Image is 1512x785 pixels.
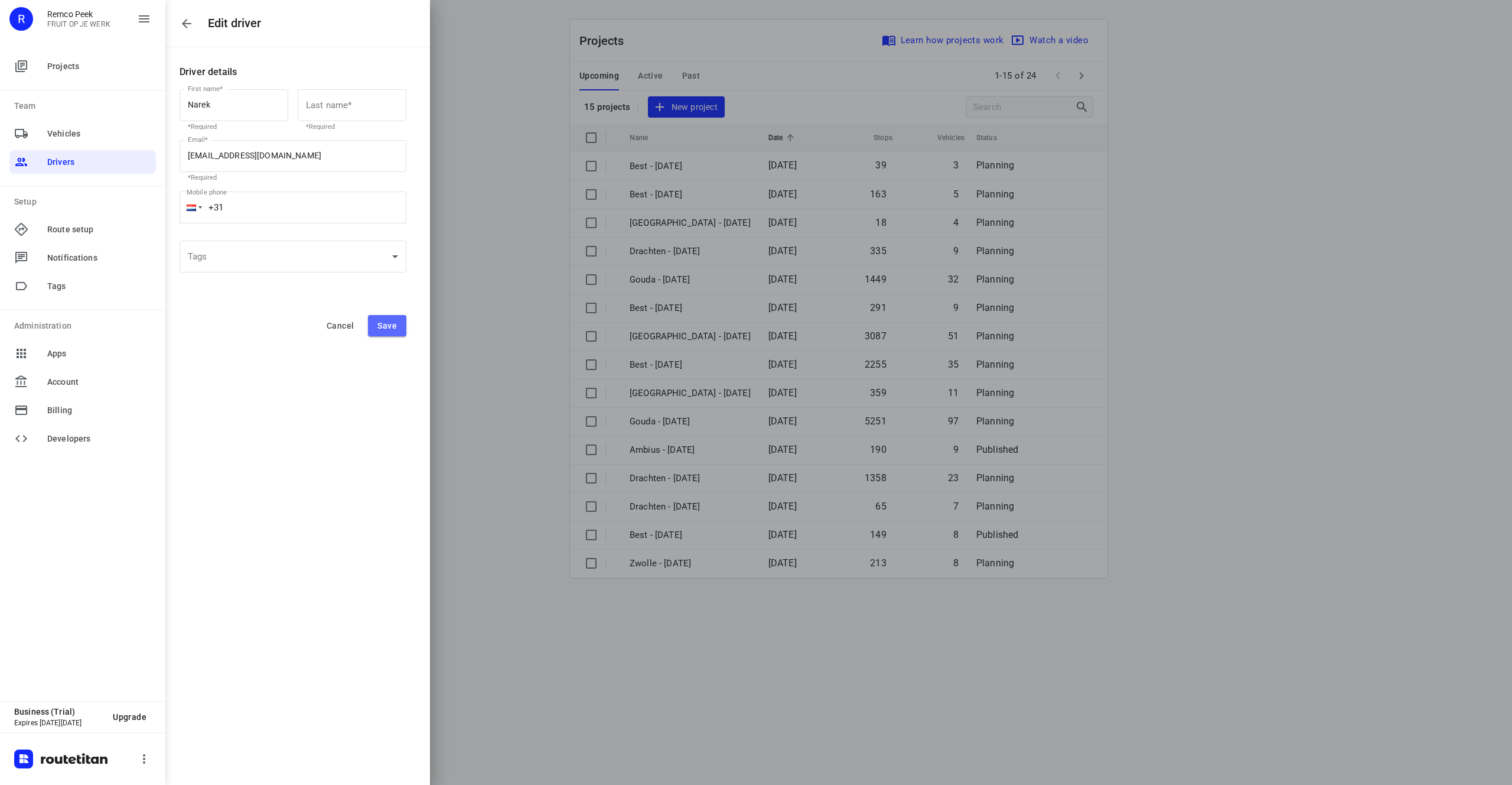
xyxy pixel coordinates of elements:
div: Close [175,12,198,35]
p: FRUIT OP JE WERK [47,20,110,28]
span: Apps [47,348,151,360]
p: Remco Peek [47,9,110,19]
p: Driver details [180,66,237,77]
span: Save [377,321,397,330]
span: Projects [47,60,151,73]
p: *Required [188,174,398,181]
span: Tags [47,280,151,293]
p: Setup [14,196,156,208]
p: Administration [14,320,156,332]
span: Account [47,376,151,388]
p: Team [14,100,156,112]
span: Drivers [47,156,151,168]
span: Vehicles [47,128,151,140]
p: Business (Trial) [14,707,103,716]
span: Upgrade [113,712,146,722]
p: *Required [306,123,398,131]
span: Notifications [47,252,151,264]
p: Expires [DATE][DATE] [14,719,103,727]
h5: Edit driver [208,17,261,30]
p: *Required [188,123,280,131]
span: Route setup [47,223,151,236]
span: Billing [47,404,151,417]
input: 1 (702) 123-4567 [180,192,406,223]
span: Developers [47,433,151,445]
div: Netherlands: + 31 [180,192,202,223]
span: Cancel [327,321,354,330]
div: R [9,7,33,31]
label: Mobile phone [187,189,227,196]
